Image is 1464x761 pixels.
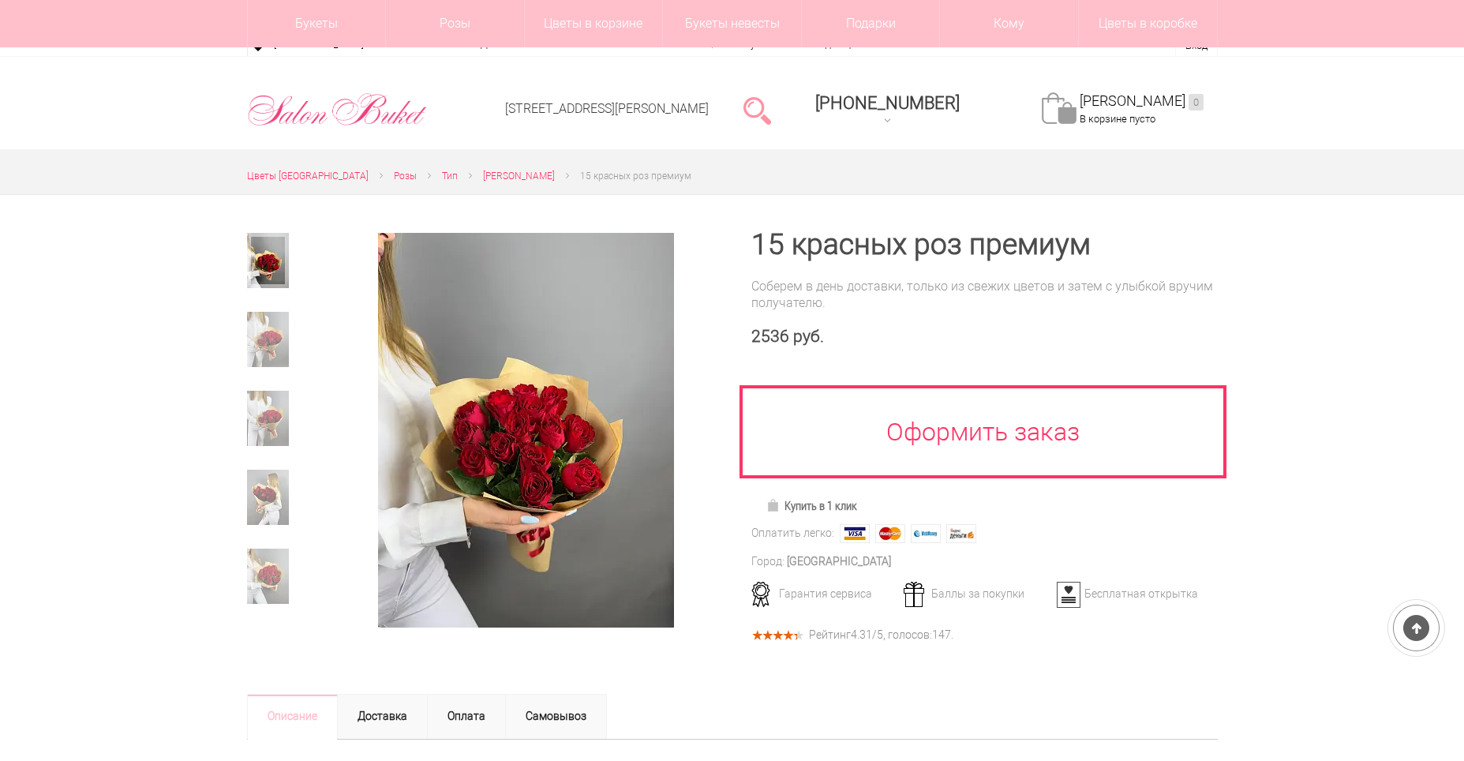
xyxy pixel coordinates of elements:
div: Рейтинг /5, голосов: . [809,631,953,639]
span: [PERSON_NAME] [483,171,555,182]
img: Webmoney [911,524,941,543]
img: Яндекс Деньги [946,524,976,543]
ins: 0 [1189,94,1204,111]
span: Тип [442,171,458,182]
div: Город: [751,553,784,570]
div: Оплатить легко: [751,525,834,542]
div: Бесплатная открытка [1051,587,1207,601]
span: [PHONE_NUMBER] [815,93,960,113]
a: Розы [394,168,417,185]
span: 4.31 [851,628,872,641]
span: В корзине пусто [1080,113,1155,125]
h1: 15 красных роз премиум [751,231,1218,259]
a: Доставка [337,694,428,740]
a: Увеличить [339,233,713,628]
a: Оплата [427,694,506,740]
a: [PERSON_NAME] [1080,92,1204,111]
a: [PERSON_NAME] [483,168,555,185]
span: 147 [932,628,951,641]
img: Visa [840,524,870,543]
div: [GEOGRAPHIC_DATA] [787,553,891,570]
a: Тип [442,168,458,185]
div: Гарантия сервиса [746,587,901,601]
a: Описание [247,694,338,740]
a: Купить в 1 клик [759,495,864,517]
a: Оформить заказ [739,385,1227,478]
div: Соберем в день доставки, только из свежих цветов и затем с улыбкой вручим получателю. [751,278,1218,311]
span: Розы [394,171,417,182]
span: Цветы [GEOGRAPHIC_DATA] [247,171,369,182]
img: Купить в 1 клик [766,499,784,512]
img: 15 красных роз премиум [378,233,674,628]
a: Цветы [GEOGRAPHIC_DATA] [247,168,369,185]
img: Цветы Нижний Новгород [247,89,428,130]
a: [PHONE_NUMBER] [806,88,969,133]
img: MasterCard [875,524,905,543]
div: Баллы за покупки [898,587,1054,601]
a: Самовывоз [505,694,607,740]
div: 2536 руб. [751,327,1218,347]
span: 15 красных роз премиум [580,171,691,182]
a: [STREET_ADDRESS][PERSON_NAME] [505,101,709,116]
